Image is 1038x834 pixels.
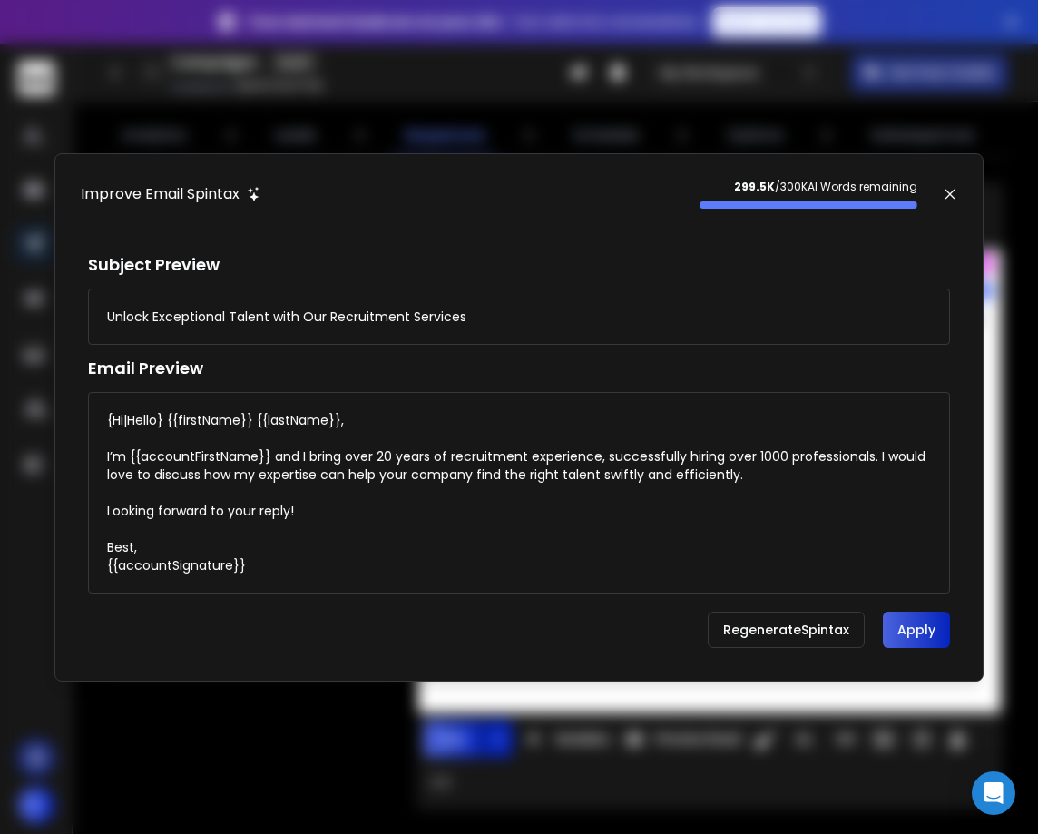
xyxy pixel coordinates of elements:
p: / 300K AI Words remaining [700,180,917,194]
div: Best, [107,538,931,556]
h1: Improve Email Spintax [81,183,240,205]
div: {Hi|Hello} {{firstName}} {{lastName}}, [107,411,931,429]
h1: Subject Preview [88,252,950,278]
div: {{accountSignature}} [107,556,931,574]
div: Open Intercom Messenger [972,771,1015,815]
button: Apply [883,612,950,648]
div: Looking forward to your reply! [107,502,931,520]
button: RegenerateSpintax [708,612,865,648]
h1: Email Preview [88,356,950,381]
div: Unlock Exceptional Talent with Our Recruitment Services [107,308,466,326]
strong: 299.5K [734,179,775,194]
div: I’m {{accountFirstName}} and I bring over 20 years of recruitment experience, successfully hiring... [107,447,931,484]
